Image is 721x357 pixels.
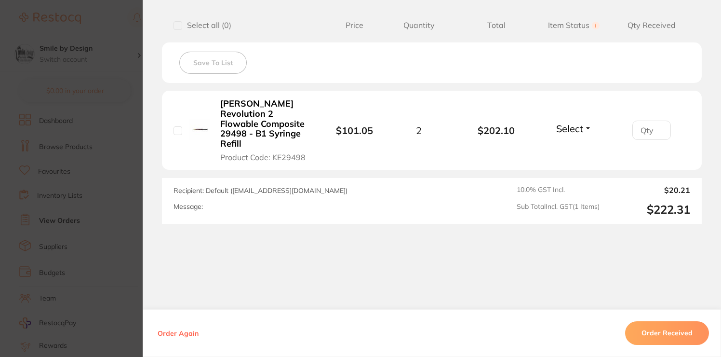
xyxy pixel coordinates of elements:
span: Quantity [380,21,458,30]
span: Price [329,21,380,30]
span: Sub Total Incl. GST ( 1 Items) [517,203,600,217]
span: 2 [416,125,422,136]
b: $101.05 [336,124,373,137]
span: Recipient: Default ( [EMAIL_ADDRESS][DOMAIN_NAME] ) [174,186,347,195]
span: Product Code: KE29498 [220,153,306,162]
button: Order Again [155,329,201,338]
button: Save To List [179,52,247,74]
span: 10.0 % GST Incl. [517,186,600,194]
label: Message: [174,203,203,211]
b: $202.10 [458,125,535,136]
button: [PERSON_NAME] Revolution 2 Flowable Composite 29498 - B1 Syringe Refill Product Code: KE29498 [217,98,314,162]
span: Select all ( 0 ) [182,21,231,30]
span: Total [458,21,535,30]
output: $222.31 [607,203,690,217]
input: Qty [632,121,671,140]
button: Order Received [625,322,709,345]
img: Kerr Revolution 2 Flowable Composite 29498 - B1 Syringe Refill [189,119,210,140]
span: Select [556,123,583,135]
output: $20.21 [607,186,690,194]
b: [PERSON_NAME] Revolution 2 Flowable Composite 29498 - B1 Syringe Refill [220,99,311,149]
button: Select [553,123,595,135]
span: Item Status [535,21,613,30]
span: Qty Received [613,21,690,30]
